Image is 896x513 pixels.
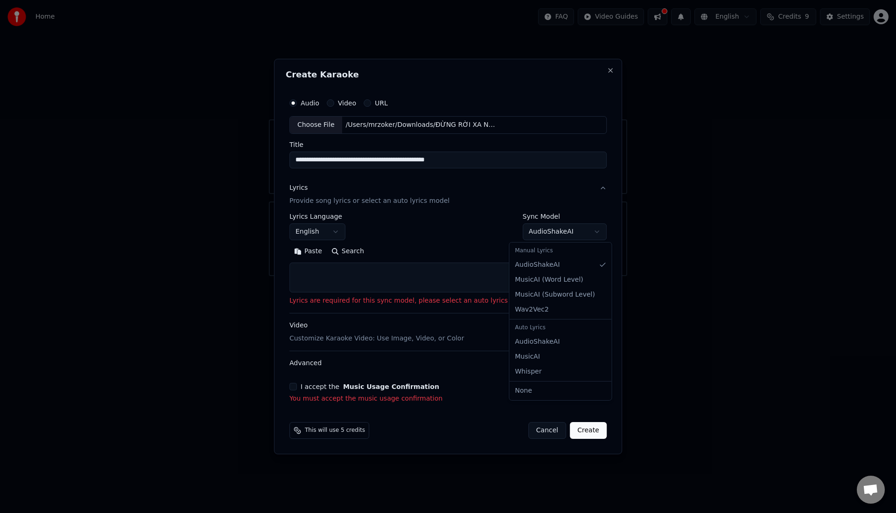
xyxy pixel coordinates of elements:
[515,386,532,395] span: None
[515,352,540,361] span: MusicAI
[515,275,583,284] span: MusicAI ( Word Level )
[515,337,560,347] span: AudioShakeAI
[515,305,549,314] span: Wav2Vec2
[515,367,542,376] span: Whisper
[515,290,595,299] span: MusicAI ( Subword Level )
[511,244,610,257] div: Manual Lyrics
[515,260,560,270] span: AudioShakeAI
[511,321,610,334] div: Auto Lyrics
